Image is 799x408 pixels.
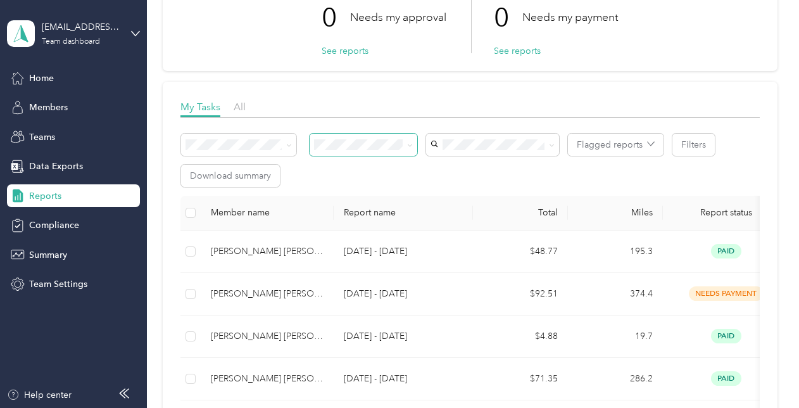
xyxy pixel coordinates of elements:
button: Filters [672,134,715,156]
div: [PERSON_NAME] [PERSON_NAME] [211,287,324,301]
span: paid [711,371,741,386]
button: Download summary [181,165,280,187]
button: See reports [494,44,541,58]
p: [DATE] - [DATE] [344,287,463,301]
span: Summary [29,248,67,262]
p: [DATE] - [DATE] [344,245,463,258]
span: Compliance [29,219,79,232]
span: Reports [29,189,61,203]
th: Member name [201,196,334,231]
span: Report status [673,207,779,218]
button: Flagged reports [568,134,664,156]
td: $48.77 [473,231,568,273]
span: paid [711,244,741,258]
div: [PERSON_NAME] [PERSON_NAME] [211,245,324,258]
div: Miles [578,207,653,218]
p: [DATE] - [DATE] [344,372,463,386]
th: Report name [334,196,473,231]
span: My Tasks [180,101,220,113]
button: Help center [7,388,72,402]
iframe: Everlance-gr Chat Button Frame [728,337,799,408]
button: See reports [322,44,368,58]
div: Total [483,207,558,218]
span: Team Settings [29,277,87,291]
td: $71.35 [473,358,568,400]
td: 19.7 [568,316,663,358]
span: All [234,101,246,113]
td: $92.51 [473,273,568,316]
td: 286.2 [568,358,663,400]
span: Teams [29,131,55,144]
span: needs payment [689,286,764,301]
div: [PERSON_NAME] [PERSON_NAME] [211,372,324,386]
span: Members [29,101,68,114]
span: Data Exports [29,160,83,173]
div: [PERSON_NAME] [PERSON_NAME] [211,329,324,343]
div: [EMAIL_ADDRESS][DOMAIN_NAME] [42,20,121,34]
span: paid [711,329,741,343]
span: Home [29,72,54,85]
div: Team dashboard [42,38,100,46]
div: Member name [211,207,324,218]
p: Needs my approval [350,10,446,25]
p: Needs my payment [522,10,618,25]
td: $4.88 [473,316,568,358]
td: 195.3 [568,231,663,273]
p: [DATE] - [DATE] [344,329,463,343]
td: 374.4 [568,273,663,316]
